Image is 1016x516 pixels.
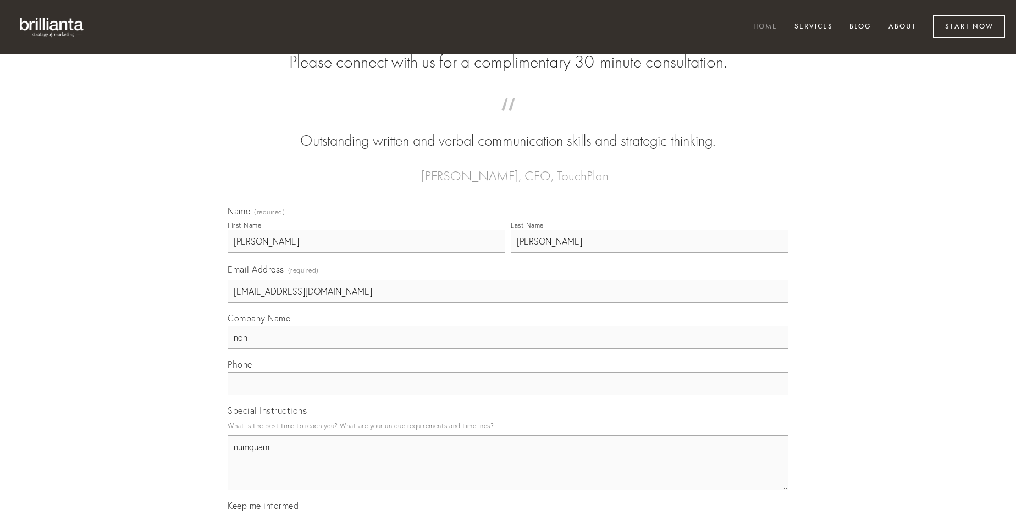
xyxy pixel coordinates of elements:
[228,206,250,217] span: Name
[245,109,771,152] blockquote: Outstanding written and verbal communication skills and strategic thinking.
[933,15,1005,38] a: Start Now
[228,52,788,73] h2: Please connect with us for a complimentary 30-minute consultation.
[228,435,788,490] textarea: numquam
[842,18,879,36] a: Blog
[881,18,924,36] a: About
[746,18,785,36] a: Home
[254,209,285,215] span: (required)
[228,264,284,275] span: Email Address
[11,11,93,43] img: brillianta - research, strategy, marketing
[245,152,771,187] figcaption: — [PERSON_NAME], CEO, TouchPlan
[228,313,290,324] span: Company Name
[228,405,307,416] span: Special Instructions
[228,500,299,511] span: Keep me informed
[228,221,261,229] div: First Name
[228,418,788,433] p: What is the best time to reach you? What are your unique requirements and timelines?
[228,359,252,370] span: Phone
[787,18,840,36] a: Services
[288,263,319,278] span: (required)
[511,221,544,229] div: Last Name
[245,109,771,130] span: “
